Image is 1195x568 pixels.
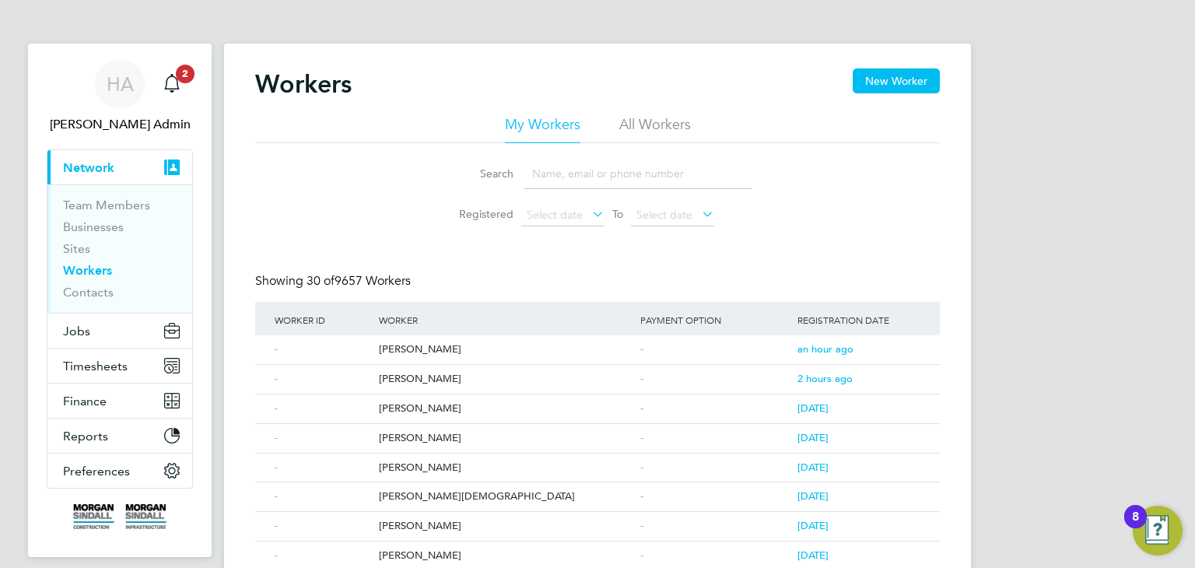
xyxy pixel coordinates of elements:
label: Registered [443,207,513,221]
button: Finance [47,384,192,418]
a: -[PERSON_NAME]-[DATE] [271,453,924,466]
div: - [271,335,375,364]
a: Go to home page [47,504,193,529]
span: 2 [176,65,194,83]
span: an hour ago [797,342,853,356]
div: Registration Date [794,302,924,338]
div: Showing [255,273,414,289]
div: Payment Option [636,302,794,338]
div: - [271,482,375,511]
span: Select date [527,208,583,222]
div: - [636,424,794,453]
div: 8 [1132,517,1139,537]
div: Worker ID [271,302,375,338]
button: Preferences [47,454,192,488]
div: [PERSON_NAME] [375,424,636,453]
button: Jobs [47,314,192,348]
label: Search [443,167,513,181]
div: Network [47,184,192,313]
span: 9657 Workers [307,273,411,289]
span: Select date [636,208,692,222]
h2: Workers [255,68,352,100]
span: [DATE] [797,461,829,474]
span: Reports [63,429,108,444]
button: Reports [47,419,192,453]
span: Timesheets [63,359,128,373]
span: Preferences [63,464,130,479]
div: - [271,365,375,394]
a: Workers [63,263,112,278]
input: Name, email or phone number [524,159,752,189]
li: All Workers [619,115,691,143]
span: To [608,204,628,224]
a: -[PERSON_NAME][DEMOGRAPHIC_DATA]-[DATE] [271,482,924,495]
span: [DATE] [797,489,829,503]
a: Contacts [63,285,114,300]
a: HA[PERSON_NAME] Admin [47,59,193,134]
div: - [636,454,794,482]
span: [DATE] [797,519,829,532]
div: [PERSON_NAME] [375,394,636,423]
span: HA [107,74,134,94]
a: Businesses [63,219,124,234]
nav: Main navigation [28,44,212,557]
a: 2 [156,59,187,109]
button: Open Resource Center, 8 new notifications [1133,506,1183,556]
span: Network [63,160,114,175]
button: Timesheets [47,349,192,383]
div: [PERSON_NAME] [375,512,636,541]
span: [DATE] [797,549,829,562]
span: Hays Admin [47,115,193,134]
div: - [271,454,375,482]
a: -[PERSON_NAME]-[DATE] [271,423,924,437]
a: -[PERSON_NAME]-[DATE] [271,511,924,524]
div: - [636,512,794,541]
button: Network [47,150,192,184]
div: - [636,482,794,511]
div: - [271,512,375,541]
a: Team Members [63,198,150,212]
a: -[PERSON_NAME]-[DATE] [271,541,924,554]
img: morgansindall-logo-retina.png [73,504,166,529]
div: Worker [375,302,636,338]
div: - [636,335,794,364]
a: Sites [63,241,90,256]
button: New Worker [853,68,940,93]
span: 30 of [307,273,335,289]
a: -[PERSON_NAME]-2 hours ago [271,364,924,377]
a: -[PERSON_NAME]-an hour ago [271,335,924,348]
div: - [271,424,375,453]
div: - [636,365,794,394]
div: - [636,394,794,423]
a: -[PERSON_NAME]-[DATE] [271,394,924,407]
span: [DATE] [797,401,829,415]
span: Finance [63,394,107,408]
div: [PERSON_NAME][DEMOGRAPHIC_DATA] [375,482,636,511]
div: [PERSON_NAME] [375,454,636,482]
span: Jobs [63,324,90,338]
li: My Workers [505,115,580,143]
span: 2 hours ago [797,372,853,385]
span: [DATE] [797,431,829,444]
div: [PERSON_NAME] [375,335,636,364]
div: [PERSON_NAME] [375,365,636,394]
div: - [271,394,375,423]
